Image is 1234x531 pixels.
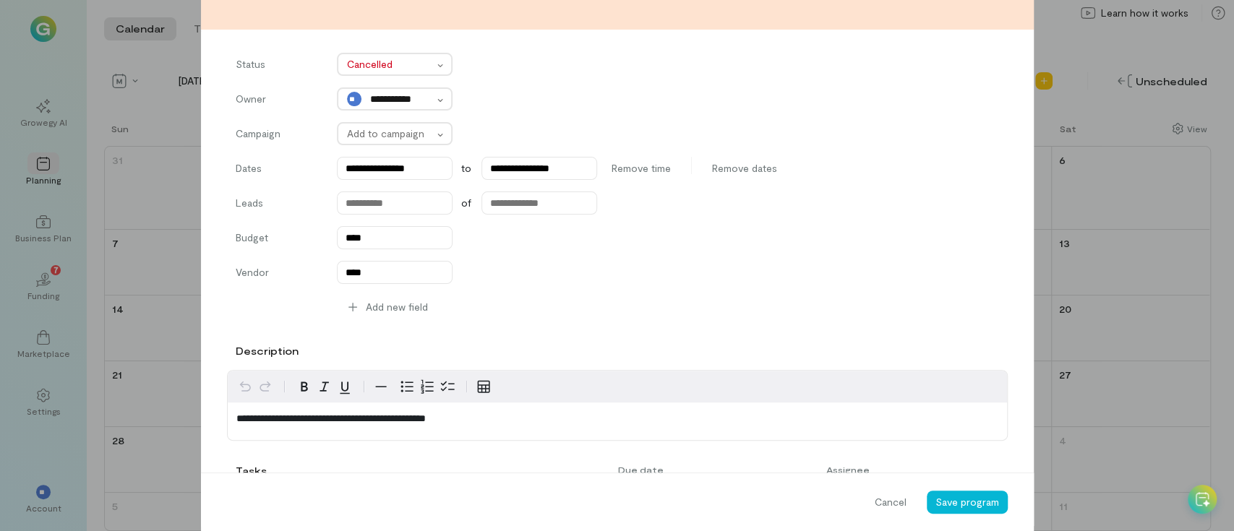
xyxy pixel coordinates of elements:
[236,92,322,111] label: Owner
[236,196,322,215] label: Leads
[927,491,1008,514] button: Save program
[712,161,777,176] span: Remove dates
[461,161,471,176] span: to
[236,57,322,76] label: Status
[437,376,458,397] button: Check list
[609,464,818,475] div: Due date
[417,376,437,397] button: Numbered list
[397,376,458,397] div: toggle group
[935,496,999,508] span: Save program
[228,402,1007,440] div: editable markdown
[335,376,355,397] button: Underline
[314,376,335,397] button: Italic
[818,464,956,475] div: Assignee
[397,376,417,397] button: Bulleted list
[461,196,471,210] span: of
[612,161,671,176] span: Remove time
[294,376,314,397] button: Bold
[236,344,299,358] label: Description
[236,230,322,249] label: Budget
[875,495,907,509] span: Cancel
[236,464,263,478] div: Tasks
[236,265,322,284] label: Vendor
[366,300,428,314] span: Add new field
[236,126,322,145] label: Campaign
[236,161,322,176] label: Dates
